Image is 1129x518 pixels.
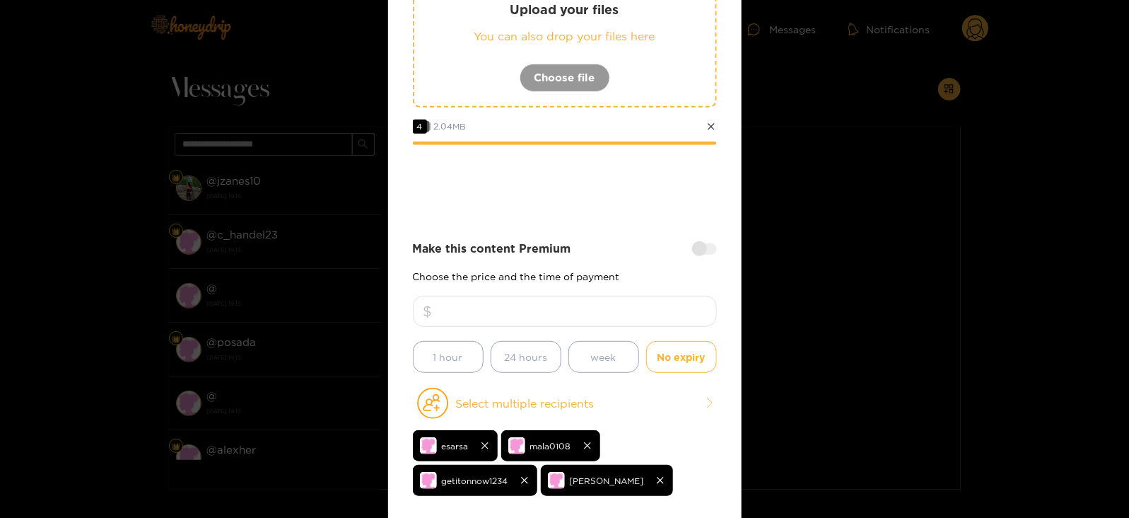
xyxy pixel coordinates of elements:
span: [PERSON_NAME] [570,473,644,489]
button: Select multiple recipients [413,387,717,420]
p: You can also drop your files here [443,28,687,45]
p: Upload your files [443,1,687,18]
span: getitonnow1234 [442,473,508,489]
span: mala0108 [530,438,571,454]
img: no-avatar.png [548,472,565,489]
span: 24 hours [504,349,547,365]
button: 24 hours [491,341,561,373]
button: week [568,341,639,373]
button: 1 hour [413,341,484,373]
img: no-avatar.png [508,437,525,454]
p: Choose the price and the time of payment [413,271,717,282]
span: esarsa [442,438,469,454]
strong: Make this content Premium [413,241,571,257]
span: No expiry [657,349,706,365]
span: 1 hour [433,349,463,365]
button: No expiry [646,341,717,373]
button: Choose file [520,64,610,92]
img: no-avatar.png [420,472,437,489]
img: no-avatar.png [420,437,437,454]
span: 4 [413,120,427,134]
span: 2.04 MB [434,122,467,131]
span: week [591,349,616,365]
